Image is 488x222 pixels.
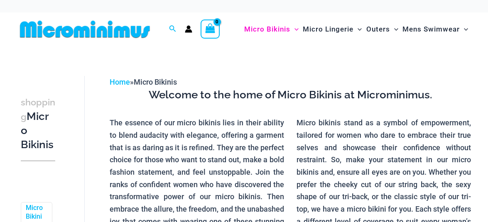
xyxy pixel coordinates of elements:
a: Micro BikinisMenu ToggleMenu Toggle [242,17,301,42]
span: Micro Bikinis [244,19,290,40]
a: Account icon link [185,25,192,33]
nav: Site Navigation [241,15,471,43]
a: Search icon link [169,24,177,34]
span: » [110,78,177,86]
h3: Welcome to the home of Micro Bikinis at Microminimus. [110,88,471,102]
a: Home [110,78,130,86]
span: Micro Lingerie [303,19,353,40]
a: View Shopping Cart, empty [201,20,220,39]
span: Outers [366,19,390,40]
span: Micro Bikinis [134,78,177,86]
span: Menu Toggle [460,19,468,40]
span: Menu Toggle [353,19,362,40]
span: Menu Toggle [390,19,398,40]
span: shopping [21,97,55,122]
h3: Micro Bikinis [21,95,55,152]
img: MM SHOP LOGO FLAT [17,20,153,39]
a: Mens SwimwearMenu ToggleMenu Toggle [400,17,470,42]
span: Mens Swimwear [402,19,460,40]
a: Micro LingerieMenu ToggleMenu Toggle [301,17,364,42]
span: Menu Toggle [290,19,299,40]
a: OutersMenu ToggleMenu Toggle [364,17,400,42]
